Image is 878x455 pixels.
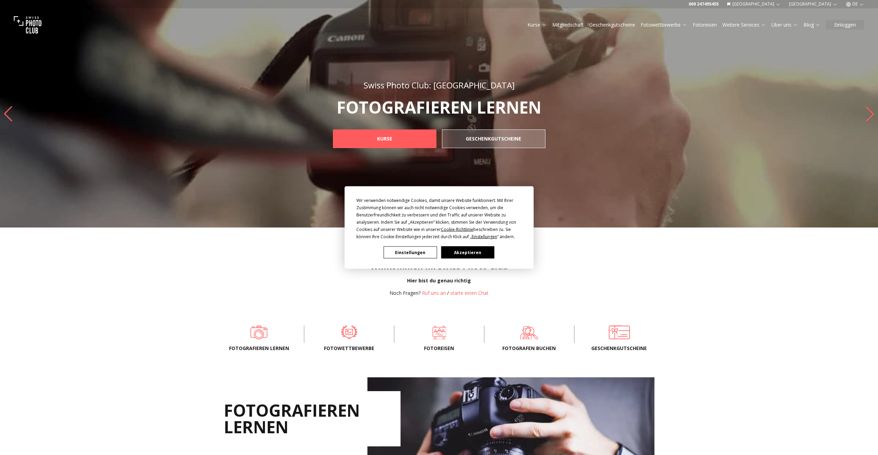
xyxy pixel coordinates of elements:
[344,186,533,269] div: Cookie Consent Prompt
[441,246,494,259] button: Akzeptieren
[384,246,437,259] button: Einstellungen
[472,234,497,240] span: Einstellungen
[356,197,522,240] div: Wir verwenden notwendige Cookies, damit unsere Website funktioniert. Mit Ihrer Zustimmung können ...
[441,226,473,232] span: Cookie-Richtlinie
